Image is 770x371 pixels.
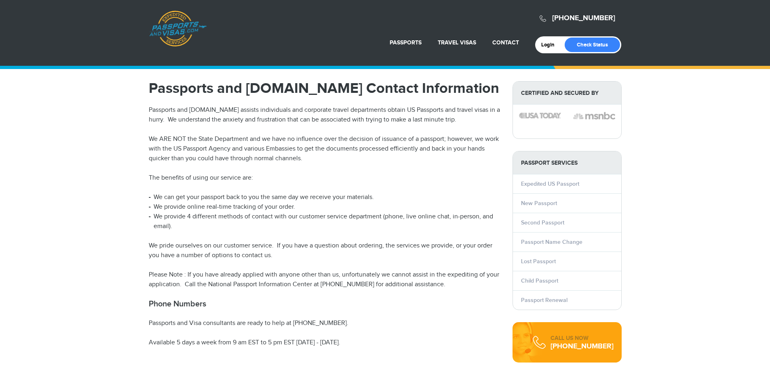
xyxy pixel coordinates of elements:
p: We pride ourselves on our customer service. If you have a question about ordering, the services w... [149,241,500,260]
img: image description [573,111,615,121]
div: CALL US NOW [551,334,614,342]
a: Passport Name Change [521,239,582,245]
p: Please Note : If you have already applied with anyone other than us, unfortunately we cannot assi... [149,270,500,289]
h1: Passports and [DOMAIN_NAME] Contact Information [149,81,500,96]
li: We can get your passport back to you the same day we receive your materials. [149,193,500,202]
a: Second Passport [521,219,564,226]
a: Passport Renewal [521,297,567,304]
a: Passports [390,39,422,46]
a: Child Passport [521,277,558,284]
div: [PHONE_NUMBER] [551,342,614,350]
a: Check Status [565,38,620,52]
li: We provide 4 different methods of contact with our customer service department (phone, live onlin... [149,212,500,231]
a: Login [541,42,560,48]
a: Lost Passport [521,258,556,265]
li: We provide online real-time tracking of your order. [149,202,500,212]
a: [PHONE_NUMBER] [552,14,615,23]
p: Available 5 days a week from 9 am EST to 5 pm EST [DATE] - [DATE]. [149,338,500,348]
a: Expedited US Passport [521,180,579,187]
p: Passports and Visa consultants are ready to help at [PHONE_NUMBER]. [149,319,500,328]
h2: Phone Numbers [149,299,500,309]
p: Passports and [DOMAIN_NAME] assists individuals and corporate travel departments obtain US Passpo... [149,105,500,125]
a: Passports & [DOMAIN_NAME] [149,10,207,47]
p: The benefits of using our service are: [149,173,500,183]
img: image description [519,113,561,118]
a: Travel Visas [438,39,476,46]
p: We ARE NOT the State Department and we have no influence over the decision of issuance of a passp... [149,134,500,163]
strong: Certified and Secured by [513,82,621,105]
a: New Passport [521,200,557,207]
strong: PASSPORT SERVICES [513,151,621,174]
a: Contact [492,39,519,46]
